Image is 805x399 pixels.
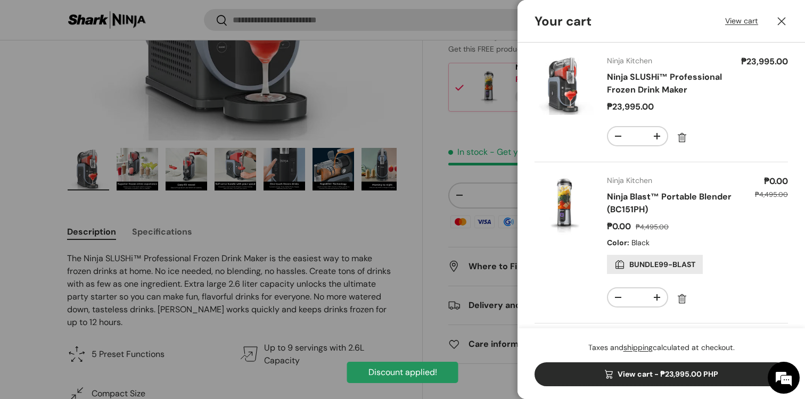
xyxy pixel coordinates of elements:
[628,288,647,306] input: Quantity
[755,175,788,188] dd: ₱0.00
[607,71,722,95] a: Ninja SLUSHi™ Professional Frozen Drink Maker
[628,127,647,145] input: Quantity
[607,101,656,112] strong: ₱23,995.00
[607,255,742,275] ul: Discount
[607,55,728,66] div: Ninja Kitchen
[636,222,669,231] s: ₱4,495.00
[535,175,594,235] img: ninja-blast-portable-blender-black-left-side-view-sharkninja-philippines
[535,362,788,386] a: View cart - ₱23,995.00 PHP
[535,13,592,29] h2: Your cart
[607,238,629,247] strong: Color:
[607,221,634,232] dd: ₱0.00
[741,56,788,67] strong: ₱23,995.00
[607,191,732,215] a: Ninja Blast™ Portable Blender (BC151PH)
[623,343,653,352] a: shipping
[631,238,650,247] dd: Black
[725,15,758,27] a: View cart
[607,255,703,274] div: BUNDLE99-BLAST
[755,190,788,199] s: ₱4,495.00
[588,343,735,352] small: Taxes and calculated at checkout.
[672,289,692,309] a: Remove
[607,175,742,186] div: Ninja Kitchen
[368,366,437,379] div: Discount applied!
[672,128,692,147] a: Remove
